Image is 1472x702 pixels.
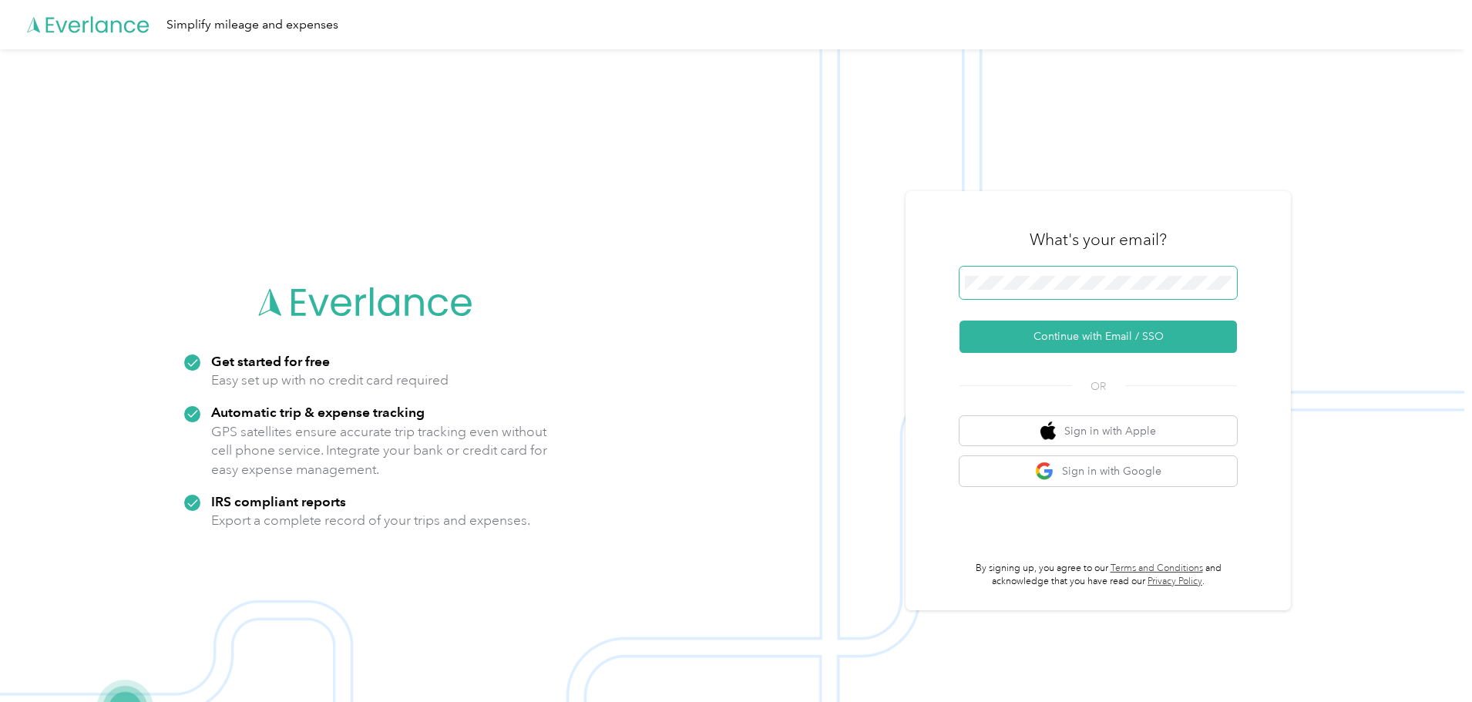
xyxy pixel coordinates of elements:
[959,562,1237,589] p: By signing up, you agree to our and acknowledge that you have read our .
[166,15,338,35] div: Simplify mileage and expenses
[1030,229,1167,250] h3: What's your email?
[959,456,1237,486] button: google logoSign in with Google
[211,422,548,479] p: GPS satellites ensure accurate trip tracking even without cell phone service. Integrate your bank...
[211,493,346,509] strong: IRS compliant reports
[1148,576,1202,587] a: Privacy Policy
[211,511,530,530] p: Export a complete record of your trips and expenses.
[211,404,425,420] strong: Automatic trip & expense tracking
[1040,422,1056,441] img: apple logo
[1071,378,1125,395] span: OR
[959,321,1237,353] button: Continue with Email / SSO
[211,371,449,390] p: Easy set up with no credit card required
[1035,462,1054,481] img: google logo
[959,416,1237,446] button: apple logoSign in with Apple
[1111,563,1203,574] a: Terms and Conditions
[211,353,330,369] strong: Get started for free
